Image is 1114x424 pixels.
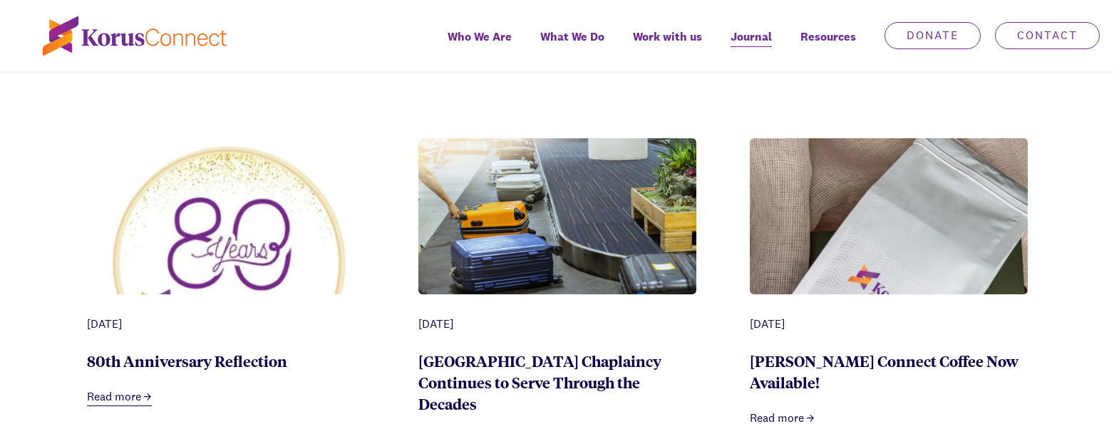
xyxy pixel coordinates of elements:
[619,20,716,71] a: Work with us
[418,316,696,333] div: [DATE]
[633,26,702,47] span: Work with us
[731,26,772,47] span: Journal
[786,20,870,71] div: Resources
[87,388,152,406] a: Read more
[87,138,365,385] img: gold logo with number 80 and Korus Connect name
[43,16,227,56] img: korus-connect%2Fc5177985-88d5-491d-9cd7-4a1febad1357_logo.svg
[526,20,619,71] a: What We Do
[87,351,287,371] a: 80th Anniversary Reflection
[433,20,526,71] a: Who We Are
[418,351,661,413] a: [GEOGRAPHIC_DATA] Chaplaincy Continues to Serve Through the Decades
[540,26,604,47] span: What We Do
[995,22,1100,49] a: Contact
[418,138,696,294] img: 97b792b3-de50-44a6-b980-08c720c16376_airport%2B%252843%2529.png
[448,26,512,47] span: Who We Are
[885,22,981,49] a: Donate
[750,316,1028,333] div: [DATE]
[87,316,365,333] div: [DATE]
[716,20,786,71] a: Journal
[750,351,1018,392] a: [PERSON_NAME] Connect Coffee Now Available!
